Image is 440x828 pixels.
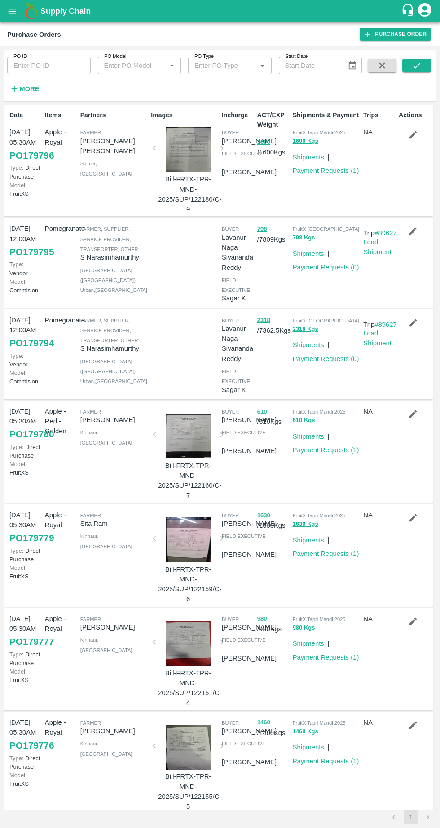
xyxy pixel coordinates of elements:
[222,136,277,146] p: [PERSON_NAME]
[222,318,239,323] span: buyer
[80,415,148,425] p: [PERSON_NAME]
[324,336,330,350] div: |
[222,110,254,120] p: Incharge
[257,110,289,129] p: ACT/EXP Weight
[22,2,40,20] img: logo
[45,315,77,325] p: Pomegranate
[191,60,254,71] input: Enter PO Type
[9,510,41,530] p: [DATE] 05:30AM
[363,614,395,624] p: NA
[80,136,148,156] p: [PERSON_NAME] [PERSON_NAME]
[7,57,91,74] input: Enter PO ID
[80,720,101,726] span: Farmer
[222,385,254,395] p: Sagar K
[222,533,266,539] span: field executive
[80,110,148,120] p: Partners
[80,617,101,622] span: Farmer
[363,320,397,330] p: Trip
[80,130,101,135] span: Farmer
[404,810,418,824] button: page 1
[80,430,132,445] span: Kinnaur , [GEOGRAPHIC_DATA]
[324,635,330,648] div: |
[222,277,250,293] span: field executive
[9,110,41,120] p: Date
[222,617,239,622] span: buyer
[363,228,397,238] p: Trip
[399,110,431,120] p: Actions
[80,226,138,252] span: Farmer, Supplier, Service Provider, Transporter, Other
[363,238,392,255] a: Load Shipment
[293,318,360,323] span: FruitX [GEOGRAPHIC_DATA]
[9,443,41,460] p: Direct Purchase
[80,622,148,632] p: [PERSON_NAME]
[222,130,239,135] span: buyer
[385,810,436,824] nav: pagination navigation
[9,546,41,564] p: Direct Purchase
[222,720,239,726] span: buyer
[222,519,277,529] p: [PERSON_NAME]
[9,444,23,450] span: Type:
[80,741,132,756] span: Kinnaur , [GEOGRAPHIC_DATA]
[417,2,433,21] div: account of current user
[9,564,41,581] p: FruitXS
[324,532,330,545] div: |
[222,637,266,643] span: field executive
[293,550,359,557] a: Payment Requests (1)
[293,415,315,426] button: 610 Kgs
[324,428,330,441] div: |
[9,461,26,467] span: Model:
[222,324,254,364] p: Lavanur Naga Sivananda Reddy
[80,513,101,518] span: Farmer
[80,161,132,176] span: Shimla , [GEOGRAPHIC_DATA]
[13,53,27,60] label: PO ID
[293,409,346,414] span: FruitX Tapri Mandi 2025
[9,370,26,376] span: Model:
[344,57,361,74] button: Choose date
[222,726,277,736] p: [PERSON_NAME]
[285,53,308,60] label: Start Date
[9,315,41,335] p: [DATE] 12:00AM
[374,321,397,328] a: #89627
[9,278,26,285] span: Model:
[222,409,239,414] span: buyer
[9,352,23,359] span: Type:
[293,167,359,174] a: Payment Requests (1)
[9,771,41,788] p: FruitXS
[9,147,54,163] a: PO179796
[363,718,395,727] p: NA
[222,757,277,767] p: [PERSON_NAME]
[45,718,77,738] p: Apple - Royal
[222,550,277,559] p: [PERSON_NAME]
[80,318,138,344] span: Farmer, Supplier, Service Provider, Transporter, Other
[9,667,41,684] p: FruitXS
[293,446,359,454] a: Payment Requests (1)
[9,181,41,198] p: FruitXS
[7,81,42,97] button: More
[9,737,54,753] a: PO179776
[363,406,395,416] p: NA
[257,137,270,147] button: 1600
[158,771,218,811] p: Bill-FRTX-TPR-MND-2025/SUP/122155/C-5
[194,53,214,60] label: PO Type
[293,130,346,135] span: FruitX Tapri Mandi 2025
[222,369,250,384] span: field executive
[222,430,266,435] span: field executive
[257,406,289,427] p: / 610 Kgs
[9,164,23,171] span: Type:
[9,614,41,634] p: [DATE] 05:30AM
[363,110,395,120] p: Trips
[9,634,54,650] a: PO179777
[222,151,266,156] span: field executive
[45,406,77,436] p: Apple - Red - Golden
[324,739,330,752] div: |
[9,260,41,277] p: Vendor
[222,233,254,273] p: Lavanur Naga Sivananda Reddy
[45,224,77,233] p: Pomegranate
[293,513,346,518] span: FruitX Tapri Mandi 2025
[158,174,218,214] p: Bill-FRTX-TPR-MND-2025/SUP/122180/C-9
[158,461,218,501] p: Bill-FRTX-TPR-MND-2025/SUP/122160/C-7
[9,163,41,181] p: Direct Purchase
[257,137,289,157] p: / 1600 Kgs
[222,653,277,663] p: [PERSON_NAME]
[293,519,318,529] button: 1630 Kgs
